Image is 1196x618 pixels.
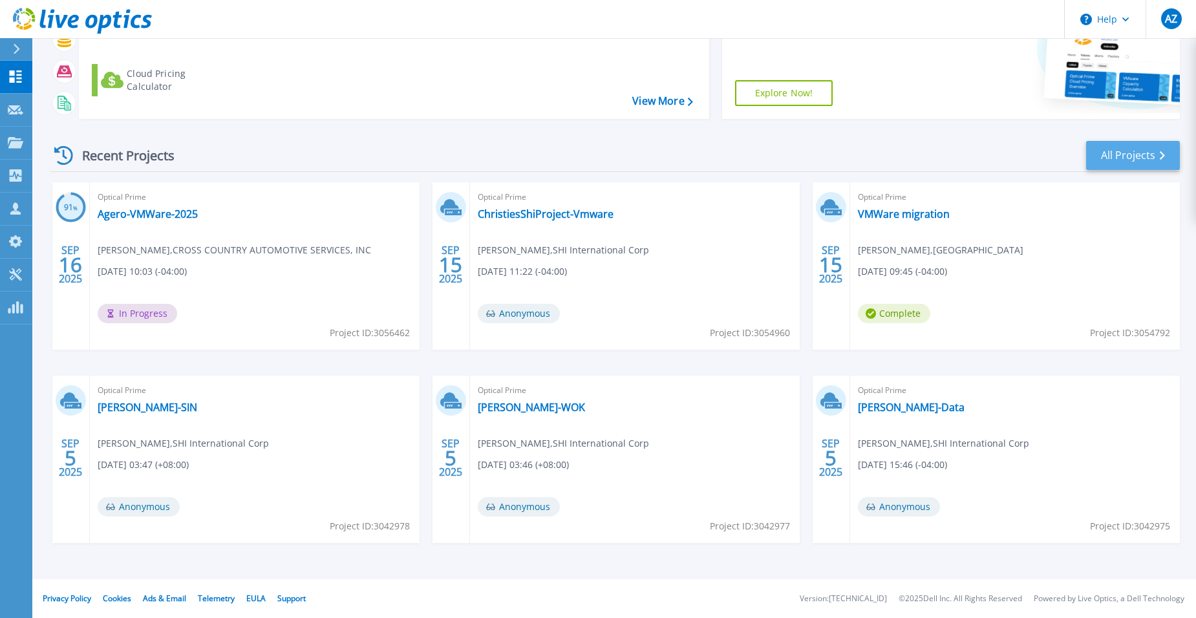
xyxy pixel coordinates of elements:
[478,497,560,517] span: Anonymous
[899,595,1022,603] li: © 2025 Dell Inc. All Rights Reserved
[246,593,266,604] a: EULA
[103,593,131,604] a: Cookies
[56,200,86,215] h3: 91
[735,80,833,106] a: Explore Now!
[818,434,843,482] div: SEP 2025
[478,458,569,472] span: [DATE] 03:46 (+08:00)
[98,458,189,472] span: [DATE] 03:47 (+08:00)
[478,208,614,220] a: ChristiesShiProject-Vmware
[65,453,76,463] span: 5
[1090,326,1170,340] span: Project ID: 3054792
[127,67,230,93] div: Cloud Pricing Calculator
[1086,141,1180,170] a: All Projects
[1090,519,1170,533] span: Project ID: 3042975
[58,434,83,482] div: SEP 2025
[330,519,410,533] span: Project ID: 3042978
[98,304,177,323] span: In Progress
[277,593,306,604] a: Support
[858,383,1172,398] span: Optical Prime
[58,241,83,288] div: SEP 2025
[143,593,186,604] a: Ads & Email
[198,593,235,604] a: Telemetry
[858,458,947,472] span: [DATE] 15:46 (-04:00)
[98,243,371,257] span: [PERSON_NAME] , CROSS COUNTRY AUTOMOTIVE SERVICES, INC
[438,434,463,482] div: SEP 2025
[445,453,456,463] span: 5
[92,64,236,96] a: Cloud Pricing Calculator
[98,401,197,414] a: [PERSON_NAME]-SIN
[858,436,1029,451] span: [PERSON_NAME] , SHI International Corp
[1034,595,1184,603] li: Powered by Live Optics, a Dell Technology
[59,259,82,270] span: 16
[43,593,91,604] a: Privacy Policy
[800,595,887,603] li: Version: [TECHNICAL_ID]
[858,190,1172,204] span: Optical Prime
[98,264,187,279] span: [DATE] 10:03 (-04:00)
[98,208,198,220] a: Agero-VMWare-2025
[858,497,940,517] span: Anonymous
[478,383,792,398] span: Optical Prime
[438,241,463,288] div: SEP 2025
[710,326,790,340] span: Project ID: 3054960
[478,436,649,451] span: [PERSON_NAME] , SHI International Corp
[98,497,180,517] span: Anonymous
[439,259,462,270] span: 15
[818,241,843,288] div: SEP 2025
[478,304,560,323] span: Anonymous
[825,453,837,463] span: 5
[478,401,585,414] a: [PERSON_NAME]-WOK
[819,259,842,270] span: 15
[478,243,649,257] span: [PERSON_NAME] , SHI International Corp
[1165,14,1177,24] span: AZ
[858,401,965,414] a: [PERSON_NAME]-Data
[98,190,412,204] span: Optical Prime
[73,204,78,211] span: %
[858,264,947,279] span: [DATE] 09:45 (-04:00)
[858,208,950,220] a: VMWare migration
[50,140,192,171] div: Recent Projects
[478,190,792,204] span: Optical Prime
[710,519,790,533] span: Project ID: 3042977
[478,264,567,279] span: [DATE] 11:22 (-04:00)
[632,95,692,107] a: View More
[330,326,410,340] span: Project ID: 3056462
[98,436,269,451] span: [PERSON_NAME] , SHI International Corp
[98,383,412,398] span: Optical Prime
[858,304,930,323] span: Complete
[858,243,1023,257] span: [PERSON_NAME] , [GEOGRAPHIC_DATA]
